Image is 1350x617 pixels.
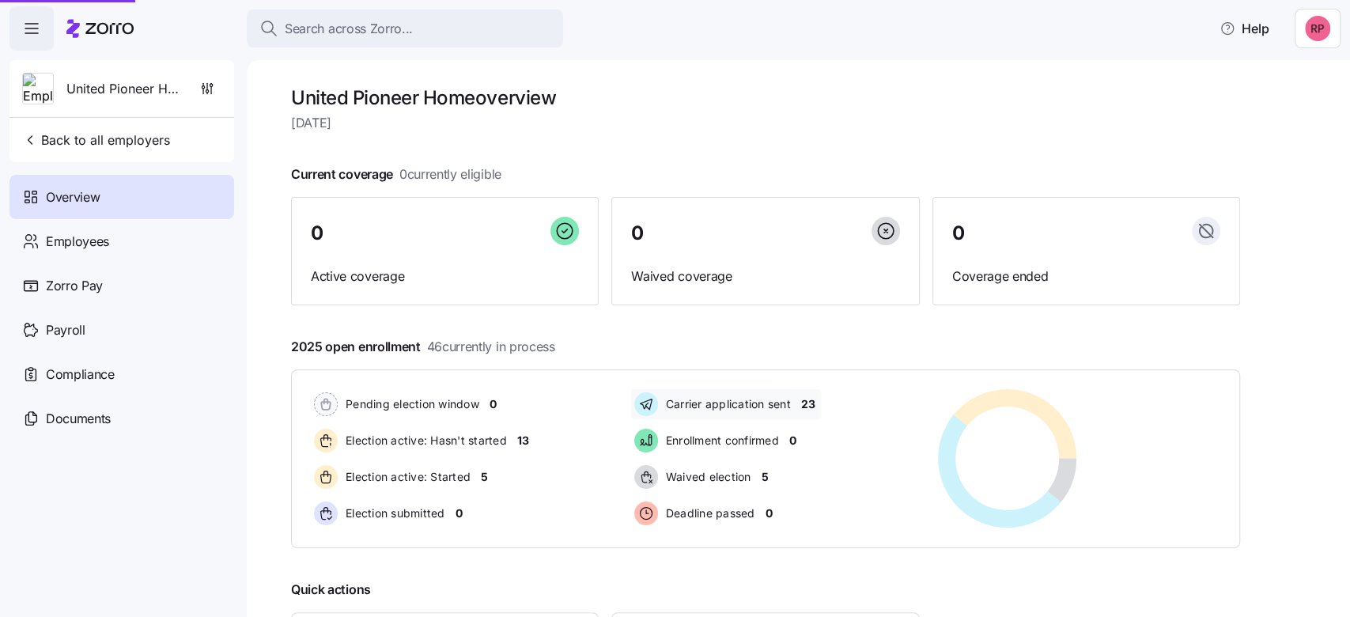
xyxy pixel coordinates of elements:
img: Employer logo [23,74,53,105]
button: Help [1207,13,1282,44]
h1: United Pioneer Home overview [291,85,1240,110]
span: Coverage ended [952,267,1220,286]
img: eedd38507f2e98b8446e6c4bda047efc [1305,16,1330,41]
a: Employees [9,219,234,263]
span: Documents [46,409,111,429]
span: 0 [490,396,497,412]
span: 5 [481,469,488,485]
span: 0 [765,505,772,521]
span: 13 [517,433,528,449]
span: Waived election [661,469,751,485]
span: 0 [456,505,463,521]
span: [DATE] [291,113,1240,133]
span: 2025 open enrollment [291,337,555,357]
span: 0 [789,433,796,449]
span: Overview [46,187,100,207]
button: Search across Zorro... [247,9,563,47]
span: Election active: Started [341,469,471,485]
span: 23 [801,396,815,412]
span: Search across Zorro... [285,19,413,39]
span: Current coverage [291,165,501,184]
span: 0 [952,224,965,243]
span: Back to all employers [22,131,170,150]
span: Election submitted [341,505,445,521]
button: Back to all employers [16,124,176,156]
a: Overview [9,175,234,219]
span: Enrollment confirmed [661,433,779,449]
span: Payroll [46,320,85,340]
span: Quick actions [291,580,371,600]
span: Compliance [46,365,115,384]
span: United Pioneer Home [66,79,180,99]
a: Documents [9,396,234,441]
a: Compliance [9,352,234,396]
span: Help [1220,19,1269,38]
a: Zorro Pay [9,263,234,308]
span: Pending election window [341,396,479,412]
span: Deadline passed [661,505,755,521]
span: Active coverage [311,267,579,286]
span: Employees [46,232,109,252]
span: 5 [761,469,768,485]
span: 0 [631,224,644,243]
span: Waived coverage [631,267,899,286]
span: 0 currently eligible [399,165,501,184]
a: Payroll [9,308,234,352]
span: Carrier application sent [661,396,791,412]
span: 46 currently in process [427,337,555,357]
span: Zorro Pay [46,276,103,296]
span: 0 [311,224,323,243]
span: Election active: Hasn't started [341,433,507,449]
